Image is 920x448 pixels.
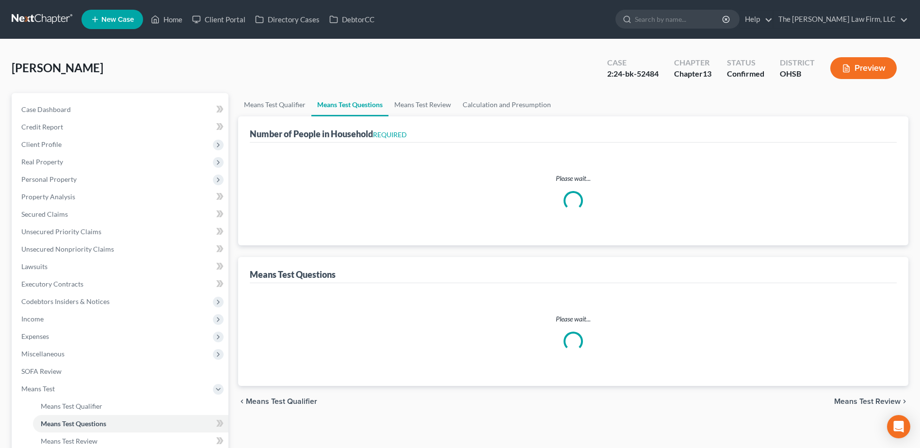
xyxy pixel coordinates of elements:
[21,210,68,218] span: Secured Claims
[258,314,889,324] p: Please wait...
[12,61,103,75] span: [PERSON_NAME]
[21,367,62,375] span: SOFA Review
[780,68,815,80] div: OHSB
[41,419,106,428] span: Means Test Questions
[21,192,75,201] span: Property Analysis
[14,206,228,223] a: Secured Claims
[250,11,324,28] a: Directory Cases
[21,105,71,113] span: Case Dashboard
[703,69,711,78] span: 13
[834,398,908,405] button: Means Test Review chevron_right
[33,415,228,432] a: Means Test Questions
[21,297,110,305] span: Codebtors Insiders & Notices
[14,223,228,240] a: Unsecured Priority Claims
[146,11,187,28] a: Home
[33,398,228,415] a: Means Test Qualifier
[21,245,114,253] span: Unsecured Nonpriority Claims
[14,275,228,293] a: Executory Contracts
[887,415,910,438] div: Open Intercom Messenger
[780,57,815,68] div: District
[21,280,83,288] span: Executory Contracts
[607,68,659,80] div: 2:24-bk-52484
[41,402,102,410] span: Means Test Qualifier
[727,57,764,68] div: Status
[635,10,724,28] input: Search by name...
[21,175,77,183] span: Personal Property
[830,57,897,79] button: Preview
[774,11,908,28] a: The [PERSON_NAME] Law Firm, LLC
[311,93,388,116] a: Means Test Questions
[373,130,407,139] span: REQUIRED
[388,93,457,116] a: Means Test Review
[834,398,901,405] span: Means Test Review
[238,398,246,405] i: chevron_left
[21,350,65,358] span: Miscellaneous
[21,384,55,393] span: Means Test
[250,269,336,280] div: Means Test Questions
[21,123,63,131] span: Credit Report
[21,140,62,148] span: Client Profile
[457,93,557,116] a: Calculation and Presumption
[250,128,407,140] div: Number of People in Household
[21,158,63,166] span: Real Property
[727,68,764,80] div: Confirmed
[238,93,311,116] a: Means Test Qualifier
[41,437,97,445] span: Means Test Review
[14,101,228,118] a: Case Dashboard
[607,57,659,68] div: Case
[324,11,379,28] a: DebtorCC
[740,11,773,28] a: Help
[14,240,228,258] a: Unsecured Nonpriority Claims
[14,258,228,275] a: Lawsuits
[21,332,49,340] span: Expenses
[258,174,889,183] p: Please wait...
[14,363,228,380] a: SOFA Review
[674,68,711,80] div: Chapter
[246,398,317,405] span: Means Test Qualifier
[14,118,228,136] a: Credit Report
[901,398,908,405] i: chevron_right
[187,11,250,28] a: Client Portal
[674,57,711,68] div: Chapter
[101,16,134,23] span: New Case
[14,188,228,206] a: Property Analysis
[21,262,48,271] span: Lawsuits
[21,227,101,236] span: Unsecured Priority Claims
[238,398,317,405] button: chevron_left Means Test Qualifier
[21,315,44,323] span: Income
